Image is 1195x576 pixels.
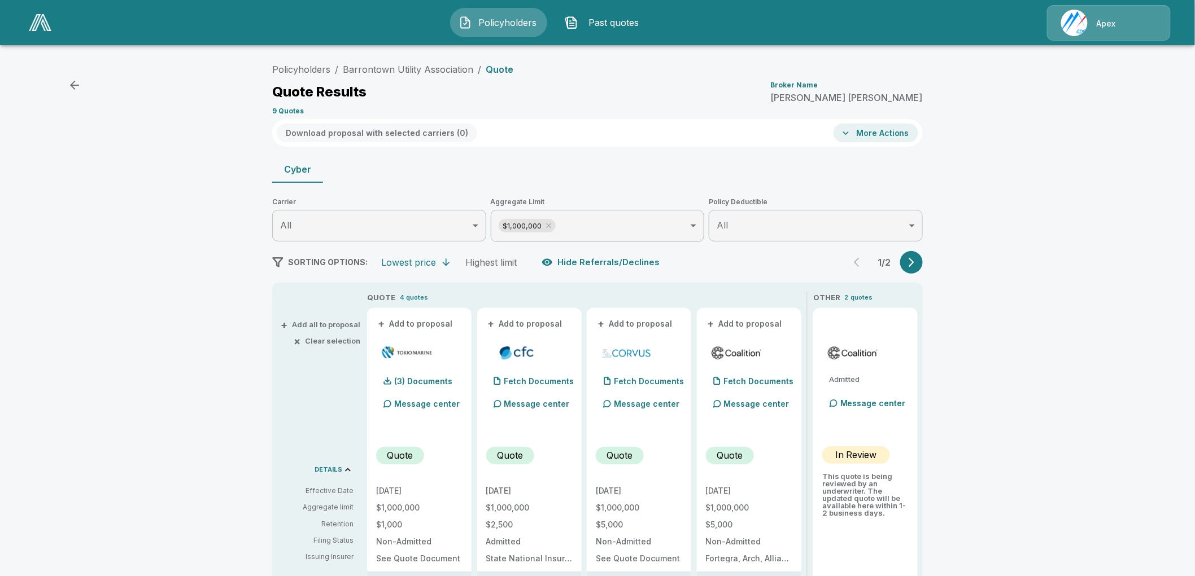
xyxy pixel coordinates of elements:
span: × [294,337,300,345]
p: See Quote Document [376,555,463,562]
p: Quote [717,449,743,462]
p: Message center [394,398,460,410]
span: Carrier [272,196,486,208]
p: Non-Admitted [706,538,792,546]
img: AA Logo [29,14,51,31]
button: +Add to proposal [596,318,675,330]
p: 1 / 2 [873,258,896,267]
span: SORTING OPTIONS: [288,257,368,267]
p: $1,000,000 [706,504,792,512]
button: Past quotes IconPast quotes [556,8,653,37]
span: + [488,320,495,328]
button: Cyber [272,156,323,183]
button: More Actions [834,124,918,142]
nav: breadcrumb [272,63,513,76]
p: Admitted [486,538,573,546]
button: +Add to proposal [376,318,455,330]
button: Hide Referrals/Declines [539,252,664,273]
div: Highest limit [465,257,517,268]
span: Policyholders [477,16,539,29]
p: Message center [840,397,906,409]
a: Barrontown Utility Association [343,64,473,75]
p: Quote [486,65,513,74]
p: Effective Date [281,486,354,496]
p: Quote [497,449,523,462]
p: Message center [504,398,570,410]
span: + [378,320,385,328]
p: $1,000,000 [376,504,463,512]
p: (3) Documents [394,377,452,385]
p: $5,000 [706,521,792,529]
p: Issuing Insurer [281,552,354,562]
li: / [478,63,481,76]
p: [DATE] [376,487,463,495]
div: Lowest price [381,257,436,268]
p: Non-Admitted [376,538,463,546]
p: 9 Quotes [272,108,304,115]
p: $5,000 [596,521,682,529]
span: All [717,219,728,231]
p: Quote [387,449,413,462]
p: OTHER [813,292,840,304]
img: coalitioncyberadmitted [827,344,879,361]
span: Past quotes [583,16,645,29]
p: Fetch Documents [504,377,574,385]
p: Aggregate limit [281,502,354,512]
p: Fetch Documents [614,377,684,385]
p: Non-Admitted [596,538,682,546]
p: $1,000,000 [596,504,682,512]
span: Aggregate Limit [491,196,705,208]
img: corvuscybersurplus [600,344,653,361]
li: / [335,63,338,76]
span: + [281,321,287,328]
p: This quote is being reviewed by an underwriter. The updated quote will be available here within 1... [822,473,909,517]
img: tmhcccyber [381,344,433,361]
p: In Review [835,448,877,461]
p: 4 quotes [400,293,428,302]
img: coalitioncyber [710,344,763,361]
a: Policyholders [272,64,330,75]
p: State National Insurance Company Inc. [486,555,573,562]
button: +Add all to proposal [283,321,360,328]
p: $1,000 [376,521,463,529]
p: Filing Status [281,535,354,546]
p: Fortegra, Arch, Allianz, Aspen, Vantage [706,555,792,562]
button: +Add to proposal [706,318,785,330]
p: See Quote Document [596,555,682,562]
p: [DATE] [596,487,682,495]
p: [DATE] [706,487,792,495]
img: Past quotes Icon [565,16,578,29]
p: DETAILS [315,467,342,473]
p: Message center [724,398,790,410]
button: ×Clear selection [296,337,360,345]
span: + [708,320,714,328]
button: Download proposal with selected carriers (0) [277,124,477,142]
button: +Add to proposal [486,318,565,330]
span: All [280,219,291,231]
p: Message center [614,398,679,410]
p: [PERSON_NAME] [PERSON_NAME] [770,93,923,102]
span: $1,000,000 [499,219,547,232]
p: $1,000,000 [486,504,573,512]
p: Retention [281,519,354,529]
p: Quote Results [272,85,367,99]
p: Quote [607,449,633,462]
p: Broker Name [770,82,818,89]
p: QUOTE [367,292,395,304]
img: cfccyberadmitted [491,344,543,361]
span: + [597,320,604,328]
button: Policyholders IconPolicyholders [450,8,547,37]
span: Policy Deductible [709,196,923,208]
img: Policyholders Icon [459,16,472,29]
p: [DATE] [486,487,573,495]
p: Fetch Documents [724,377,794,385]
p: quotes [851,293,873,302]
p: 2 [845,293,849,302]
div: $1,000,000 [499,219,556,232]
p: $2,500 [486,521,573,529]
p: Admitted [829,376,909,383]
